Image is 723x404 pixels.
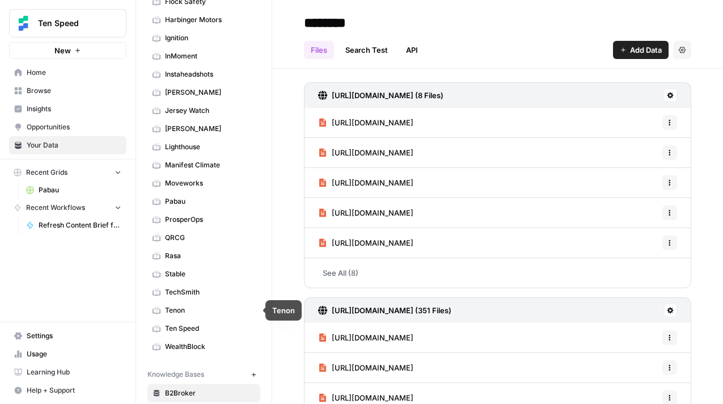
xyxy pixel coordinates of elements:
a: Search Test [339,41,395,59]
a: Manifest Climate [147,156,260,174]
a: InMoment [147,47,260,65]
a: Pabau [21,181,126,199]
a: Ignition [147,29,260,47]
a: Settings [9,327,126,345]
span: Moveworks [165,178,255,188]
span: Knowledge Bases [147,369,204,380]
button: Recent Grids [9,164,126,181]
a: Home [9,64,126,82]
span: Home [27,68,121,78]
span: Jersey Watch [165,106,255,116]
span: Ten Speed [165,323,255,334]
span: Browse [27,86,121,96]
span: Add Data [630,44,662,56]
a: See All (8) [304,258,691,288]
span: [PERSON_NAME] [165,87,255,98]
a: [URL][DOMAIN_NAME] [318,198,413,228]
span: [URL][DOMAIN_NAME] [332,207,413,218]
a: Moveworks [147,174,260,192]
a: Instaheadshots [147,65,260,83]
a: [URL][DOMAIN_NAME] (8 Files) [318,83,443,108]
span: Pabau [165,196,255,207]
span: TechSmith [165,287,255,297]
a: Lighthouse [147,138,260,156]
a: Insights [9,100,126,118]
a: Opportunities [9,118,126,136]
a: WealthBlock [147,338,260,356]
button: Help + Support [9,381,126,399]
span: [PERSON_NAME] [165,124,255,134]
span: Usage [27,349,121,359]
span: Learning Hub [27,367,121,377]
a: Stable [147,265,260,283]
a: Your Data [9,136,126,154]
span: Tenon [165,305,255,315]
a: [PERSON_NAME] [147,83,260,102]
a: Pabau [147,192,260,211]
a: TechSmith [147,283,260,301]
a: Usage [9,345,126,363]
a: Files [304,41,334,59]
span: [URL][DOMAIN_NAME] [332,362,413,373]
span: [URL][DOMAIN_NAME] [332,237,413,249]
span: Lighthouse [165,142,255,152]
span: New [54,45,71,56]
span: Harbinger Motors [165,15,255,25]
a: Tenon [147,301,260,319]
a: [URL][DOMAIN_NAME] [318,353,413,382]
span: Help + Support [27,385,121,395]
span: [URL][DOMAIN_NAME] [332,117,413,128]
a: [URL][DOMAIN_NAME] [318,108,413,137]
span: Opportunities [27,122,121,132]
button: New [9,42,126,59]
a: Learning Hub [9,363,126,381]
a: [URL][DOMAIN_NAME] [318,138,413,167]
button: Recent Workflows [9,199,126,216]
span: Insights [27,104,121,114]
a: B2Broker [147,384,260,402]
a: Ten Speed [147,319,260,338]
span: Your Data [27,140,121,150]
span: Manifest Climate [165,160,255,170]
span: [URL][DOMAIN_NAME] [332,392,413,403]
span: Recent Workflows [26,203,85,213]
span: Pabau [39,185,121,195]
h3: [URL][DOMAIN_NAME] (351 Files) [332,305,451,316]
img: Ten Speed Logo [13,13,33,33]
a: API [399,41,425,59]
span: Rasa [165,251,255,261]
span: WealthBlock [165,342,255,352]
a: ProsperOps [147,211,260,229]
span: ProsperOps [165,214,255,225]
a: QRCG [147,229,260,247]
span: Ignition [165,33,255,43]
a: Jersey Watch [147,102,260,120]
span: Stable [165,269,255,279]
span: Settings [27,331,121,341]
span: B2Broker [165,388,255,398]
a: [PERSON_NAME] [147,120,260,138]
span: [URL][DOMAIN_NAME] [332,147,413,158]
span: Ten Speed [38,18,107,29]
span: Instaheadshots [165,69,255,79]
a: Refresh Content Brief from Keyword [DEV] [21,216,126,234]
h3: [URL][DOMAIN_NAME] (8 Files) [332,90,443,101]
span: [URL][DOMAIN_NAME] [332,332,413,343]
span: Refresh Content Brief from Keyword [DEV] [39,220,121,230]
span: InMoment [165,51,255,61]
a: Harbinger Motors [147,11,260,29]
span: QRCG [165,233,255,243]
a: [URL][DOMAIN_NAME] (351 Files) [318,298,451,323]
a: [URL][DOMAIN_NAME] [318,323,413,352]
a: [URL][DOMAIN_NAME] [318,168,413,197]
a: [URL][DOMAIN_NAME] [318,228,413,258]
button: Add Data [613,41,669,59]
span: [URL][DOMAIN_NAME] [332,177,413,188]
a: Rasa [147,247,260,265]
span: Recent Grids [26,167,67,178]
a: Browse [9,82,126,100]
button: Workspace: Ten Speed [9,9,126,37]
